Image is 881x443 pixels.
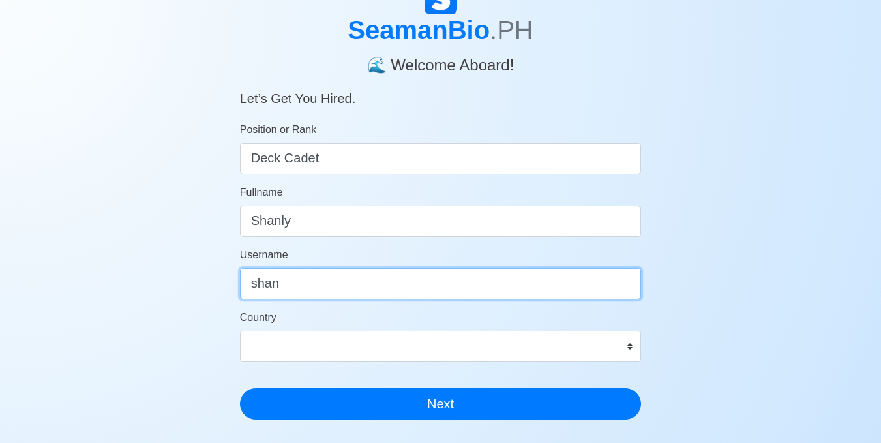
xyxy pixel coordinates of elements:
input: Ex. donaldcris [240,268,642,299]
input: Your Fullname [240,206,642,237]
label: Country [240,310,276,326]
h1: SeamanBio [240,14,642,46]
span: .PH [490,16,533,44]
button: Next [240,388,642,420]
input: ex. 2nd Officer w/Master License [240,143,642,174]
span: Position or Rank [240,124,316,135]
h4: 🌊 Welcome Aboard! [240,46,642,75]
span: Username [240,249,288,260]
h5: Let’s Get You Hired. [240,75,642,106]
span: Fullname [240,187,283,198]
